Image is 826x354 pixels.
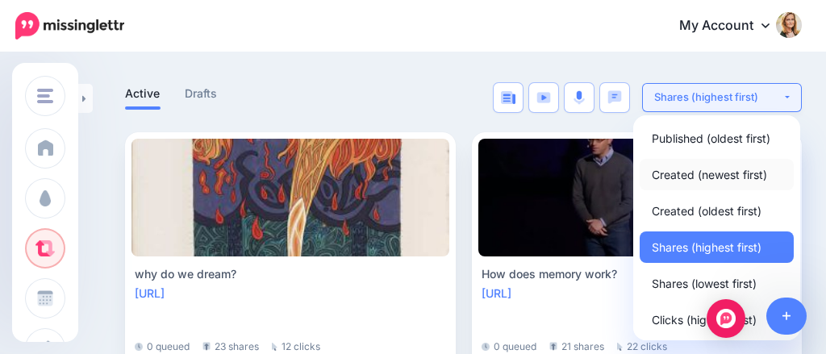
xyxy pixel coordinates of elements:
img: chat-square-blue.png [607,90,622,104]
img: clock-grey-darker.png [482,343,490,351]
img: pointer-grey.png [617,343,623,351]
div: Open Intercom Messenger [707,299,745,338]
span: Created (newest first) [652,165,767,184]
div: How does memory work? [482,264,793,284]
div: why do we dream? [135,264,446,284]
span: Created (oldest first) [652,201,761,220]
a: Active [125,84,161,103]
span: Shares (highest first) [652,237,761,256]
img: clock-grey-darker.png [135,343,143,351]
img: menu.png [37,89,53,103]
img: Missinglettr [15,12,124,40]
span: Clicks (highest first) [652,310,757,329]
img: share-grey.png [549,342,557,351]
a: [URL] [135,286,165,300]
div: Shares (highest first) [654,90,782,105]
img: share-grey.png [202,342,211,351]
img: pointer-grey.png [272,343,277,351]
button: Shares (highest first) [642,83,802,112]
a: Drafts [185,84,218,103]
span: Shares (lowest first) [652,273,757,293]
a: My Account [663,6,802,46]
img: video-blue.png [536,92,551,103]
img: microphone.png [574,90,585,105]
img: article-blue.png [501,91,515,104]
span: Published (oldest first) [652,128,770,148]
a: [URL] [482,286,511,300]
